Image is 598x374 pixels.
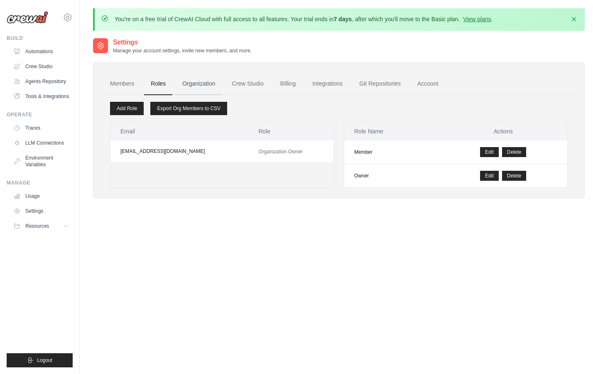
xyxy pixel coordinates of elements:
[110,140,248,162] td: [EMAIL_ADDRESS][DOMAIN_NAME]
[10,45,73,58] a: Automations
[480,147,499,157] a: Edit
[7,111,73,118] div: Operate
[7,353,73,367] button: Logout
[258,149,303,155] span: Organization Owner
[25,223,49,229] span: Resources
[439,122,567,140] th: Actions
[333,16,352,22] strong: 7 days
[10,136,73,150] a: LLM Connections
[10,189,73,203] a: Usage
[176,73,222,95] a: Organization
[113,37,252,47] h2: Settings
[502,147,527,157] button: Delete
[7,35,73,42] div: Build
[502,171,527,181] button: Delete
[7,180,73,186] div: Manage
[10,60,73,73] a: Crew Studio
[110,102,144,115] a: Add Role
[10,204,73,218] a: Settings
[411,73,445,95] a: Account
[144,73,172,95] a: Roles
[115,15,493,23] p: You're on a free trial of CrewAI Cloud with full access to all features. Your trial ends in , aft...
[103,73,141,95] a: Members
[274,73,302,95] a: Billing
[480,171,499,181] a: Edit
[463,16,491,22] a: View plans
[10,151,73,171] a: Environment Variables
[10,75,73,88] a: Agents Repository
[113,47,252,54] p: Manage your account settings, invite new members, and more.
[306,73,349,95] a: Integrations
[7,11,48,24] img: Logo
[150,102,227,115] a: Export Org Members to CSV
[248,122,333,140] th: Role
[10,121,73,135] a: Traces
[10,219,73,233] button: Resources
[344,122,439,140] th: Role Name
[353,73,407,95] a: Git Repositories
[344,140,439,164] td: Member
[37,357,52,364] span: Logout
[344,164,439,188] td: Owner
[110,122,248,140] th: Email
[225,73,270,95] a: Crew Studio
[10,90,73,103] a: Tools & Integrations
